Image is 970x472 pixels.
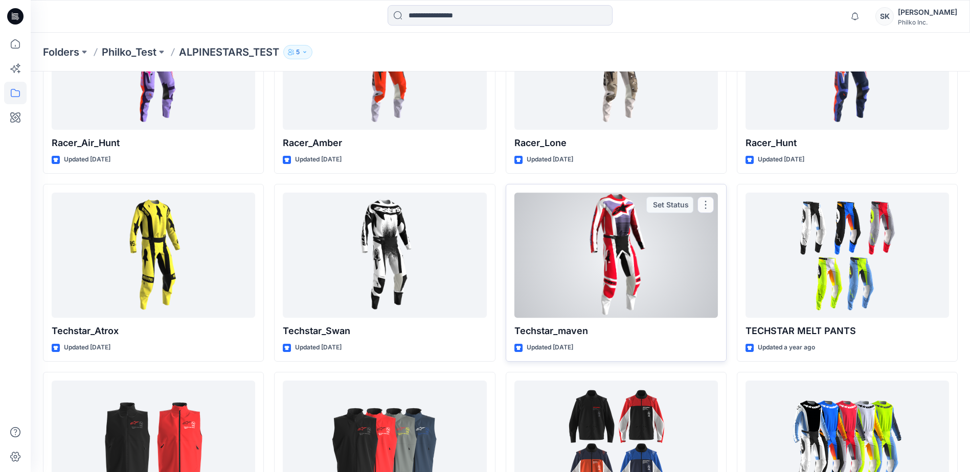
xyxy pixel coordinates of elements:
button: 5 [283,45,312,59]
div: SK [875,7,894,26]
p: ALPINESTARS_TEST [179,45,279,59]
p: 5 [296,46,300,58]
p: Updated [DATE] [295,342,342,353]
p: Updated a year ago [758,342,815,353]
a: Techstar_Swan [283,193,486,318]
p: Updated [DATE] [758,154,804,165]
p: Updated [DATE] [64,154,110,165]
p: Racer_Air_Hunt [52,136,255,150]
p: Racer_Lone [514,136,718,150]
a: Philko_Test [102,45,156,59]
a: TECHSTAR MELT PANTS [746,193,949,318]
p: Techstar_maven [514,324,718,338]
p: Racer_Amber [283,136,486,150]
p: Updated [DATE] [527,342,573,353]
p: Updated [DATE] [64,342,110,353]
a: Techstar_maven [514,193,718,318]
div: Philko Inc. [898,18,957,26]
a: Techstar_Atrox [52,193,255,318]
a: Folders [43,45,79,59]
p: Racer_Hunt [746,136,949,150]
p: Updated [DATE] [527,154,573,165]
p: TECHSTAR MELT PANTS [746,324,949,338]
p: Techstar_Atrox [52,324,255,338]
div: [PERSON_NAME] [898,6,957,18]
p: Techstar_Swan [283,324,486,338]
p: Updated [DATE] [295,154,342,165]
